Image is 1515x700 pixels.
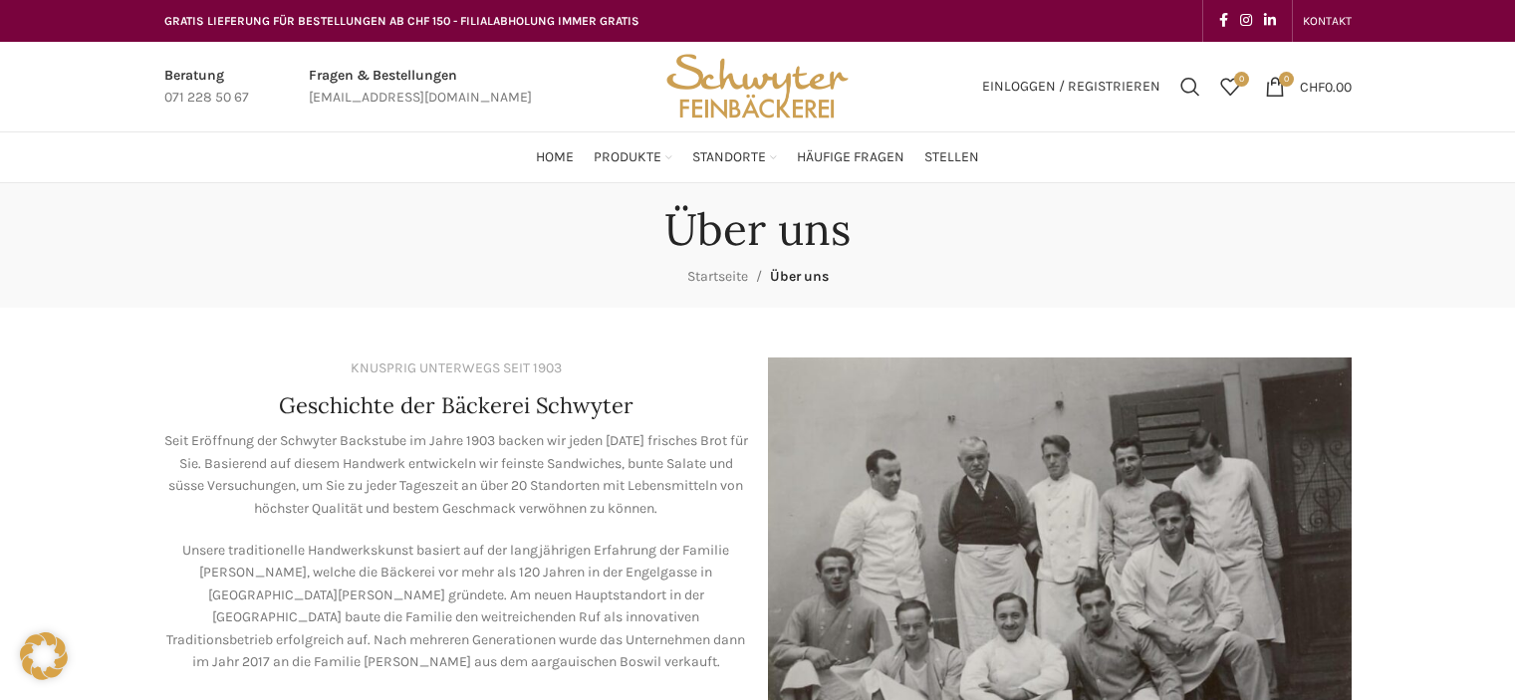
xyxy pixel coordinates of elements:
[1255,67,1362,107] a: 0 CHF0.00
[351,357,562,379] div: KNUSPRIG UNTERWEGS SEIT 1903
[982,80,1160,94] span: Einloggen / Registrieren
[1170,67,1210,107] a: Suchen
[1293,1,1362,41] div: Secondary navigation
[279,390,633,421] h4: Geschichte der Bäckerei Schwyter
[1234,7,1258,35] a: Instagram social link
[154,137,1362,177] div: Main navigation
[164,430,748,520] p: Seit Eröffnung der Schwyter Backstube im Jahre 1903 backen wir jeden [DATE] frisches Brot für Sie...
[309,65,532,110] a: Infobox link
[1303,1,1352,41] a: KONTAKT
[664,203,851,256] h1: Über uns
[536,137,574,177] a: Home
[164,65,249,110] a: Infobox link
[164,540,748,673] p: Unsere traditionelle Handwerkskunst basiert auf der langjährigen Erfahrung der Familie [PERSON_NA...
[1258,7,1282,35] a: Linkedin social link
[797,137,904,177] a: Häufige Fragen
[659,42,855,131] img: Bäckerei Schwyter
[1210,67,1250,107] a: 0
[164,14,639,28] span: GRATIS LIEFERUNG FÜR BESTELLUNGEN AB CHF 150 - FILIALABHOLUNG IMMER GRATIS
[924,148,979,167] span: Stellen
[797,148,904,167] span: Häufige Fragen
[594,148,661,167] span: Produkte
[659,77,855,94] a: Site logo
[1279,72,1294,87] span: 0
[770,268,829,285] span: Über uns
[536,148,574,167] span: Home
[924,137,979,177] a: Stellen
[1234,72,1249,87] span: 0
[1303,14,1352,28] span: KONTAKT
[1210,67,1250,107] div: Meine Wunschliste
[594,137,672,177] a: Produkte
[1300,78,1352,95] bdi: 0.00
[692,137,777,177] a: Standorte
[972,67,1170,107] a: Einloggen / Registrieren
[692,148,766,167] span: Standorte
[1213,7,1234,35] a: Facebook social link
[1300,78,1325,95] span: CHF
[687,268,748,285] a: Startseite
